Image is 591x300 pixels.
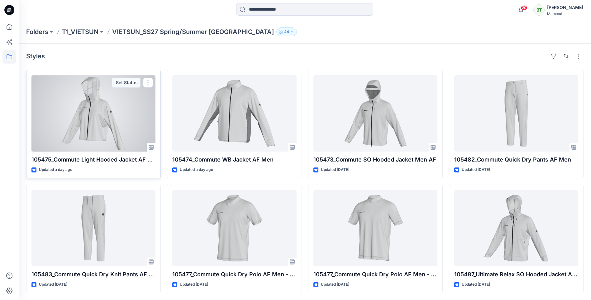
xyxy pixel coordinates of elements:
a: 105477_Commute Quick Dry Polo AF Men - OP1 [172,190,296,266]
p: Updated [DATE] [180,281,208,288]
p: Updated [DATE] [321,281,349,288]
div: Mammut [547,11,583,16]
a: Folders [26,27,48,36]
p: Updated a day ago [39,167,72,173]
div: BT [533,4,545,16]
p: 44 [284,28,289,35]
a: 105477_Commute Quick Dry Polo AF Men - OP2 [313,190,437,266]
p: 105477_Commute Quick Dry Polo AF Men - OP2 [313,270,437,279]
p: 105483_Commute Quick Dry Knit Pants AF Men [31,270,155,279]
div: [PERSON_NAME] [547,4,583,11]
p: 105487_Ultimate Relax SO Hooded Jacket AF Men [454,270,578,279]
p: Updated a day ago [180,167,213,173]
p: 105474_Commute WB Jacket AF Men [172,155,296,164]
a: 105487_Ultimate Relax SO Hooded Jacket AF Men [454,190,578,266]
p: VIETSUN_SS27 Spring/Summer [GEOGRAPHIC_DATA] [112,27,274,36]
a: 105473_Commute SO Hooded Jacket Men AF [313,75,437,152]
p: 105475_Commute Light Hooded Jacket AF Women [31,155,155,164]
p: Updated [DATE] [39,281,67,288]
p: 105482_Commute Quick Dry Pants AF Men [454,155,578,164]
h4: Styles [26,52,45,60]
p: Updated [DATE] [321,167,349,173]
a: 105475_Commute Light Hooded Jacket AF Women [31,75,155,152]
button: 44 [276,27,297,36]
p: 105473_Commute SO Hooded Jacket Men AF [313,155,437,164]
a: T1_VIETSUN [62,27,98,36]
p: Updated [DATE] [462,281,490,288]
a: 105482_Commute Quick Dry Pants AF Men [454,75,578,152]
p: 105477_Commute Quick Dry Polo AF Men - OP1 [172,270,296,279]
span: 20 [521,5,527,10]
p: Updated [DATE] [462,167,490,173]
a: 105474_Commute WB Jacket AF Men [172,75,296,152]
a: 105483_Commute Quick Dry Knit Pants AF Men [31,190,155,266]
